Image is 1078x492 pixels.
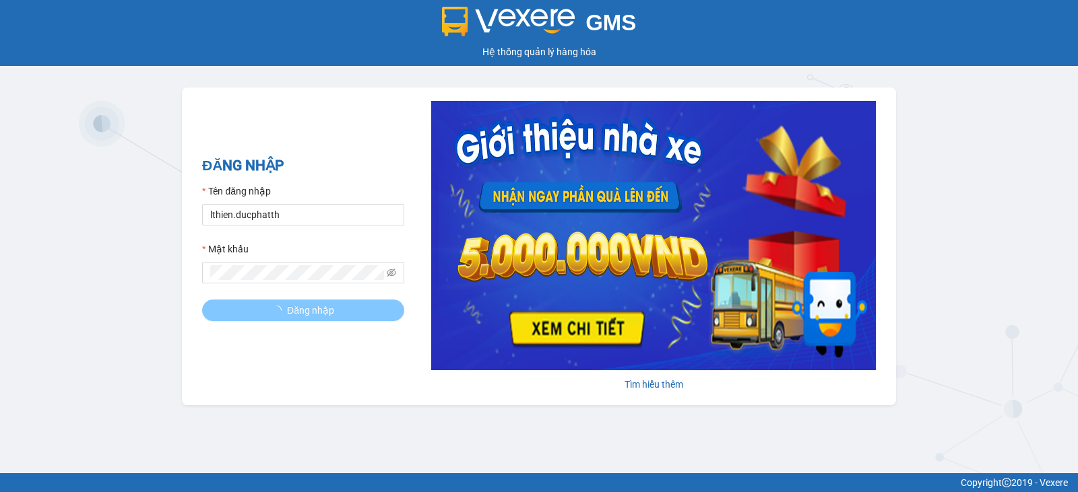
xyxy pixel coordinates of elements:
label: Mật khẩu [202,242,249,256]
input: Mật khẩu [210,265,384,280]
span: GMS [585,10,636,35]
img: logo 2 [442,7,575,36]
span: loading [272,306,287,315]
span: eye-invisible [387,268,396,277]
div: Copyright 2019 - Vexere [10,475,1068,490]
span: Đăng nhập [287,303,334,318]
h2: ĐĂNG NHẬP [202,155,404,177]
img: banner-0 [431,101,876,370]
span: copyright [1002,478,1011,487]
div: Tìm hiểu thêm [431,377,876,392]
label: Tên đăng nhập [202,184,271,199]
div: Hệ thống quản lý hàng hóa [3,44,1075,59]
a: GMS [442,20,637,31]
button: Đăng nhập [202,300,404,321]
input: Tên đăng nhập [202,204,404,225]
